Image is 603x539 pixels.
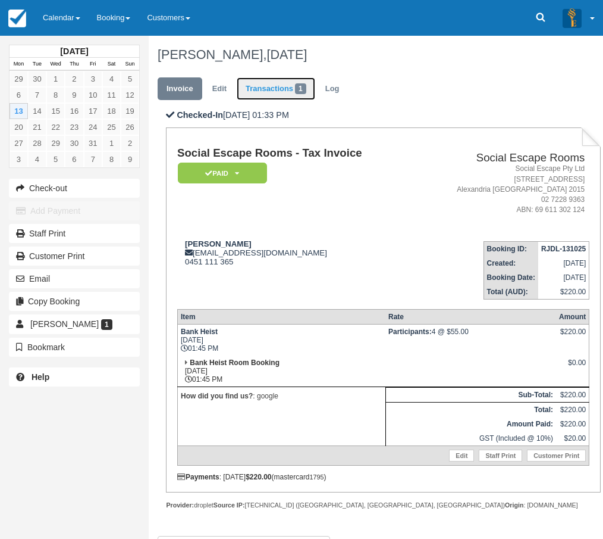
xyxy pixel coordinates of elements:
[65,119,83,135] a: 23
[65,103,83,119] a: 16
[10,87,28,103] a: 6
[190,359,279,367] strong: Bank Heist Room Booking
[559,359,586,376] div: $0.00
[181,392,253,400] strong: How did you find us?
[177,147,414,160] h1: Social Escape Rooms - Tax Invoice
[32,372,49,382] b: Help
[10,103,28,119] a: 13
[46,103,65,119] a: 15
[177,239,414,266] div: [EMAIL_ADDRESS][DOMAIN_NAME] 0451 111 365
[177,473,219,481] strong: Payments
[9,179,140,198] button: Check-out
[527,450,586,462] a: Customer Print
[28,58,46,71] th: Tue
[65,135,83,151] a: 30
[65,58,83,71] th: Thu
[9,201,140,220] button: Add Payment
[28,119,46,135] a: 21
[385,388,556,403] th: Sub-Total:
[121,135,139,151] a: 2
[556,417,589,431] td: $220.00
[65,87,83,103] a: 9
[9,269,140,288] button: Email
[84,58,102,71] th: Fri
[538,285,589,300] td: $220.00
[181,390,382,402] p: : google
[295,83,306,94] span: 1
[46,71,65,87] a: 1
[84,119,102,135] a: 24
[65,71,83,87] a: 2
[483,270,538,285] th: Booking Date:
[246,473,271,481] strong: $220.00
[101,319,112,330] span: 1
[8,10,26,27] img: checkfront-main-nav-mini-logo.png
[158,48,592,62] h1: [PERSON_NAME],
[419,164,585,215] address: Social Escape Pty Ltd [STREET_ADDRESS] Alexandria [GEOGRAPHIC_DATA] 2015 02 7228 9363 ABN: 69 611...
[9,367,140,387] a: Help
[84,135,102,151] a: 31
[316,77,348,101] a: Log
[46,87,65,103] a: 8
[177,162,263,184] a: Paid
[121,87,139,103] a: 12
[10,119,28,135] a: 20
[479,450,522,462] a: Staff Print
[213,501,245,509] strong: Source IP:
[10,58,28,71] th: Mon
[385,403,556,418] th: Total:
[177,310,385,325] th: Item
[46,151,65,167] a: 5
[310,473,324,481] small: 1795
[10,71,28,87] a: 29
[102,58,121,71] th: Sat
[177,356,385,387] td: [DATE] 01:45 PM
[177,110,223,120] b: Checked-In
[121,103,139,119] a: 19
[9,247,140,266] a: Customer Print
[556,310,589,325] th: Amount
[10,151,28,167] a: 3
[505,501,523,509] strong: Origin
[185,239,252,248] strong: [PERSON_NAME]
[102,135,121,151] a: 1
[10,135,28,151] a: 27
[60,46,88,56] strong: [DATE]
[84,151,102,167] a: 7
[28,135,46,151] a: 28
[102,71,121,87] a: 4
[121,151,139,167] a: 9
[556,403,589,418] td: $220.00
[28,87,46,103] a: 7
[556,388,589,403] td: $220.00
[121,58,139,71] th: Sun
[46,58,65,71] th: Wed
[177,473,589,481] div: : [DATE] (mastercard )
[9,338,140,357] button: Bookmark
[84,87,102,103] a: 10
[166,501,194,509] strong: Provider:
[538,256,589,270] td: [DATE]
[9,292,140,311] button: Copy Booking
[483,242,538,257] th: Booking ID:
[84,103,102,119] a: 17
[30,319,99,329] span: [PERSON_NAME]
[9,224,140,243] a: Staff Print
[102,151,121,167] a: 8
[541,245,586,253] strong: RJDL-131025
[556,431,589,446] td: $20.00
[483,256,538,270] th: Created:
[449,450,474,462] a: Edit
[121,71,139,87] a: 5
[563,8,582,27] img: A3
[203,77,235,101] a: Edit
[385,431,556,446] td: GST (Included @ 10%)
[559,328,586,345] div: $220.00
[181,328,218,336] strong: Bank Heist
[102,103,121,119] a: 18
[166,501,601,510] div: droplet [TECHNICAL_ID] ([GEOGRAPHIC_DATA], [GEOGRAPHIC_DATA], [GEOGRAPHIC_DATA]) : [DOMAIN_NAME]
[538,270,589,285] td: [DATE]
[102,119,121,135] a: 25
[28,71,46,87] a: 30
[177,325,385,356] td: [DATE] 01:45 PM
